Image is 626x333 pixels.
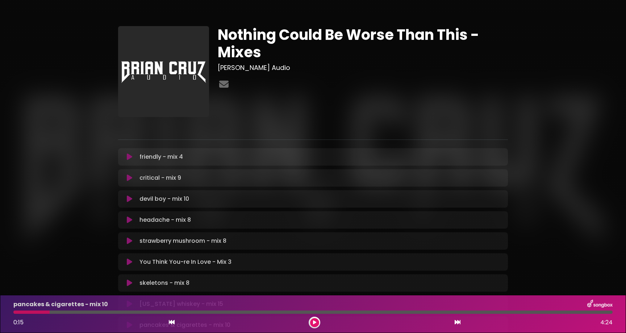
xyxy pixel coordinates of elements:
[139,258,231,266] p: You Think You-re In Love - Mix 3
[139,195,189,203] p: devil boy - mix 10
[218,26,508,61] h1: Nothing Could Be Worse Than This - Mixes
[139,216,191,224] p: headache - mix 8
[587,300,613,309] img: songbox-logo-white.png
[139,237,226,245] p: strawberry mushroom - mix 8
[218,64,508,72] h3: [PERSON_NAME] Audio
[13,300,108,309] p: pancakes & cigarettes - mix 10
[600,318,613,327] span: 4:24
[139,174,181,182] p: critical - mix 9
[118,26,209,117] img: fw2wk1OQSoqEPMJhtLMl
[13,318,24,326] span: 0:15
[139,279,189,287] p: skeletons - mix 8
[139,153,183,161] p: friendly - mix 4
